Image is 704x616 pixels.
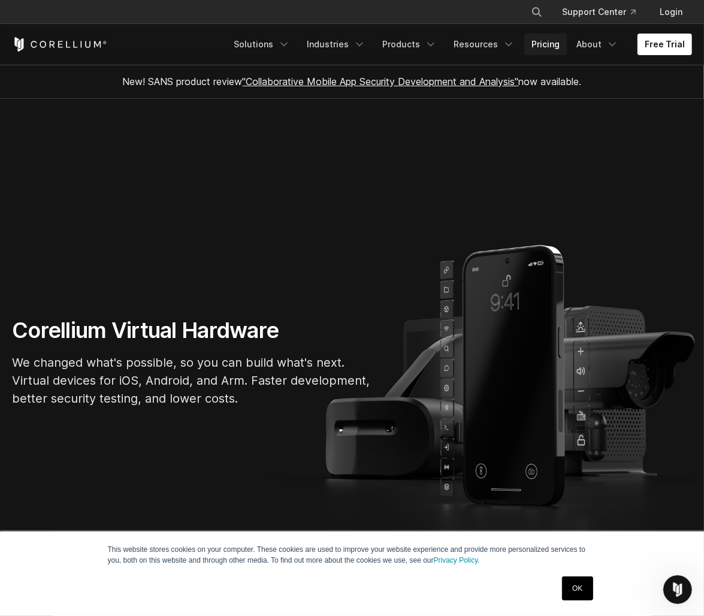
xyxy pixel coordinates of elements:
[12,354,371,407] p: We changed what's possible, so you can build what's next. Virtual devices for iOS, Android, and A...
[569,34,626,55] a: About
[12,37,107,52] a: Corellium Home
[516,1,692,23] div: Navigation Menu
[226,34,692,55] div: Navigation Menu
[562,576,593,600] a: OK
[300,34,373,55] a: Industries
[650,1,692,23] a: Login
[123,76,582,87] span: New! SANS product review now available.
[226,34,297,55] a: Solutions
[434,556,480,564] a: Privacy Policy.
[108,544,597,566] p: This website stores cookies on your computer. These cookies are used to improve your website expe...
[524,34,567,55] a: Pricing
[243,76,519,87] a: "Collaborative Mobile App Security Development and Analysis"
[446,34,522,55] a: Resources
[12,317,371,344] h1: Corellium Virtual Hardware
[663,575,692,604] iframe: Intercom live chat
[375,34,444,55] a: Products
[526,1,548,23] button: Search
[637,34,692,55] a: Free Trial
[552,1,645,23] a: Support Center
